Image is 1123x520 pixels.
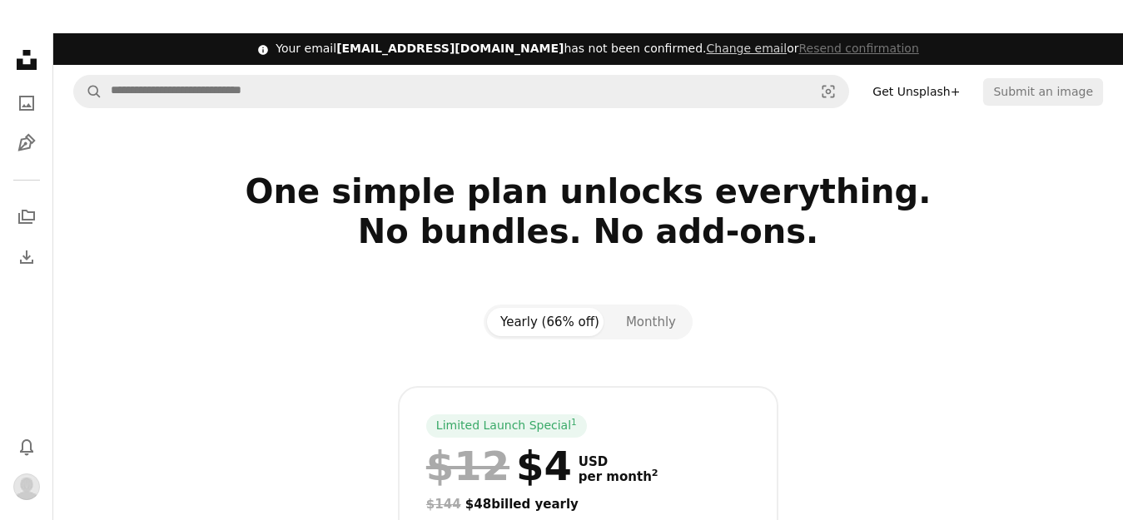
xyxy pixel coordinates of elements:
[808,76,848,107] button: Visual search
[579,469,658,484] span: per month
[10,430,43,463] button: Notifications
[426,494,750,514] div: $48 billed yearly
[426,444,509,488] span: $12
[706,42,787,55] a: Change email
[10,201,43,234] a: Collections
[571,417,577,427] sup: 1
[487,308,613,336] button: Yearly (66% off)
[568,418,580,434] a: 1
[73,171,1103,291] h2: One simple plan unlocks everything. No bundles. No add-ons.
[74,76,102,107] button: Search Unsplash
[579,454,658,469] span: USD
[706,42,918,55] span: or
[613,308,689,336] button: Monthly
[73,75,849,108] form: Find visuals sitewide
[652,468,658,478] sup: 2
[10,240,43,274] a: Download History
[862,78,970,105] a: Get Unsplash+
[10,470,43,503] button: Profile
[426,497,461,512] span: $144
[983,78,1103,105] button: Submit an image
[10,87,43,120] a: Photos
[798,41,918,57] button: Resend confirmation
[336,42,564,55] span: [EMAIL_ADDRESS][DOMAIN_NAME]
[426,414,587,438] div: Limited Launch Special
[426,444,572,488] div: $4
[276,41,919,57] div: Your email has not been confirmed.
[648,469,662,484] a: 2
[10,126,43,160] a: Illustrations
[13,473,40,500] img: Avatar of user Insure Verify
[10,43,43,80] a: Home — Unsplash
